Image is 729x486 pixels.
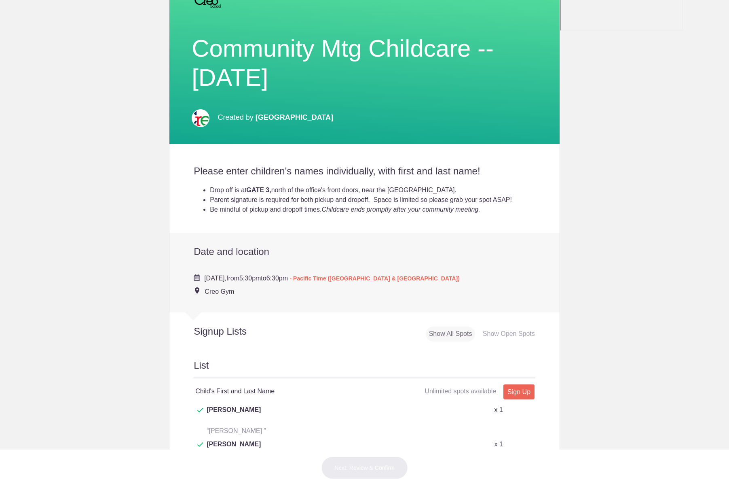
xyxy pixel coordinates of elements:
[197,442,203,447] img: Check dark green
[192,109,209,127] img: Creo
[205,288,234,295] span: Creo Gym
[207,405,261,424] span: [PERSON_NAME]
[239,275,261,282] span: 5:30pm
[247,187,271,193] strong: GATE 3,
[195,287,199,294] img: Event location
[194,274,200,281] img: Cal purple
[426,327,475,342] div: Show All Spots
[494,405,503,415] p: x 1
[194,165,535,177] h2: Please enter children's names individually, with first and last name!
[195,386,364,396] h4: Child's First and Last Name
[210,195,535,205] li: Parent signature is required for both pickup and dropoff. Space is limited so please grab your sp...
[197,408,203,413] img: Check dark green
[425,388,496,395] span: Unlimited spots available
[503,384,535,399] a: Sign Up
[290,275,460,282] span: - Pacific Time ([GEOGRAPHIC_DATA] & [GEOGRAPHIC_DATA])
[210,185,535,195] li: Drop off is at north of the office's front doors, near the [GEOGRAPHIC_DATA].
[494,439,503,449] p: x 1
[194,246,535,258] h2: Date and location
[207,439,261,459] span: [PERSON_NAME]
[194,359,535,378] h2: List
[204,275,460,282] span: from to
[218,108,333,126] p: Created by
[169,325,300,337] h2: Signup Lists
[321,206,480,213] em: Childcare ends promptly after your community meeting.
[480,327,538,342] div: Show Open Spots
[192,34,537,92] h1: Community Mtg Childcare -- [DATE]
[321,456,408,479] button: Next: Review & Confirm
[210,205,535,214] li: Be mindful of pickup and dropoff times.
[204,275,226,282] span: [DATE],
[256,113,333,121] span: [GEOGRAPHIC_DATA]
[207,427,266,434] span: “[PERSON_NAME] ”
[266,275,288,282] span: 6:30pm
